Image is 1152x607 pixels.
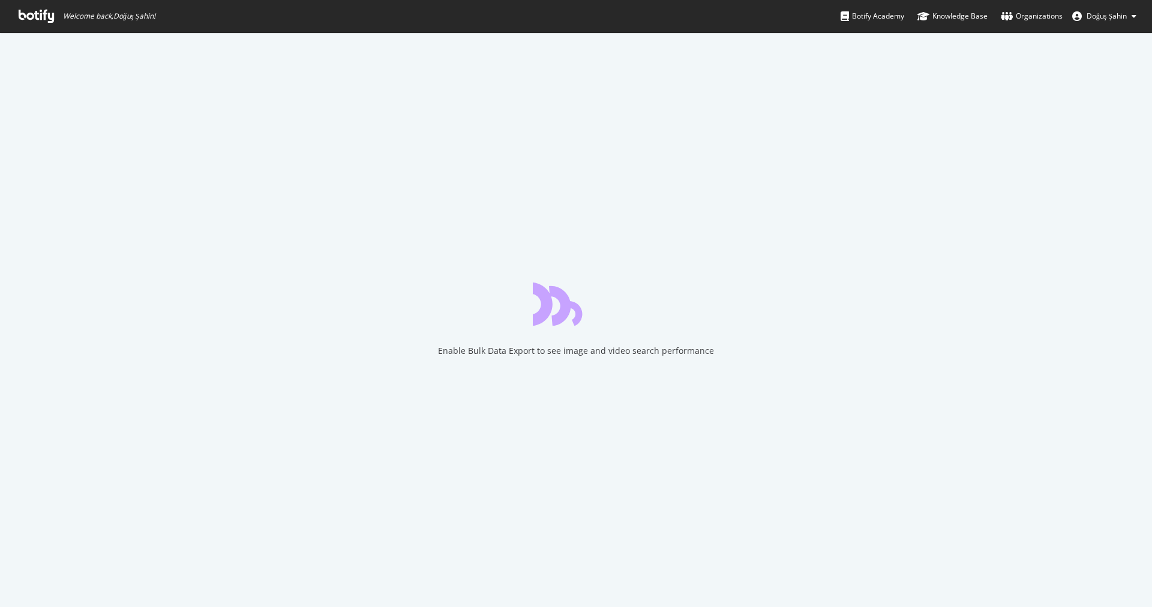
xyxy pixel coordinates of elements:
[1063,7,1146,26] button: Doğuş Şahin
[1001,10,1063,22] div: Organizations
[533,283,619,326] div: animation
[438,345,714,357] div: Enable Bulk Data Export to see image and video search performance
[841,10,904,22] div: Botify Academy
[63,11,155,21] span: Welcome back, Doğuş Şahin !
[917,10,988,22] div: Knowledge Base
[1087,11,1127,21] span: Doğuş Şahin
